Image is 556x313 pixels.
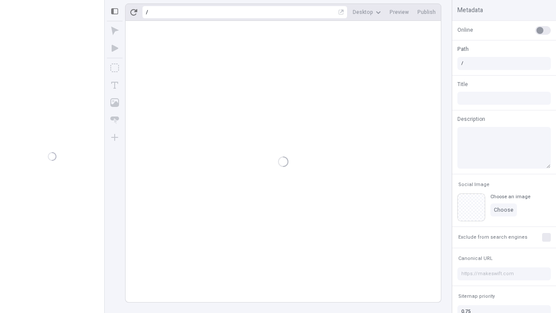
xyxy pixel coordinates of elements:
button: Image [107,95,122,110]
div: / [146,9,148,16]
button: Desktop [349,6,384,19]
span: Desktop [353,9,373,16]
button: Social Image [457,180,491,190]
span: Canonical URL [458,255,493,262]
button: Sitemap priority [457,291,496,302]
span: Online [457,26,473,34]
span: Publish [417,9,436,16]
button: Canonical URL [457,253,494,264]
span: Sitemap priority [458,293,495,300]
span: Title [457,80,468,88]
button: Button [107,112,122,128]
span: Social Image [458,181,490,188]
button: Publish [414,6,439,19]
span: Preview [390,9,409,16]
input: https://makeswift.com [457,267,551,280]
span: Choose [494,206,513,213]
button: Text [107,77,122,93]
button: Preview [386,6,412,19]
span: Path [457,45,469,53]
button: Box [107,60,122,76]
button: Choose [490,203,517,216]
div: Choose an image [490,193,530,200]
span: Description [457,115,485,123]
span: Exclude from search engines [458,234,527,240]
button: Exclude from search engines [457,232,529,243]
